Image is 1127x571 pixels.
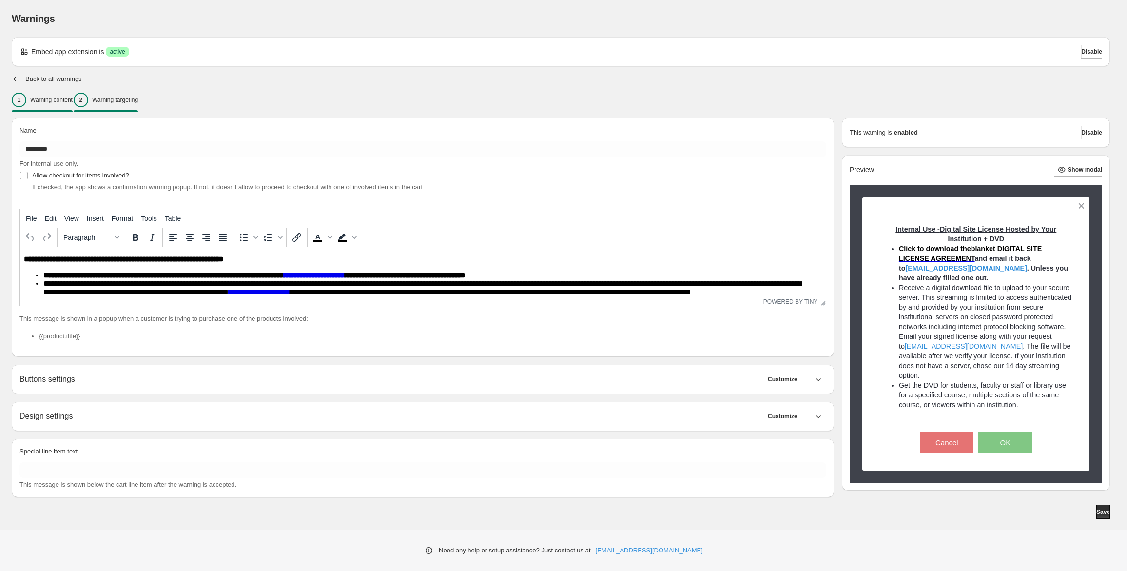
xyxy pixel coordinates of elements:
span: active [110,48,125,56]
button: Disable [1081,45,1102,59]
button: Bold [127,229,144,246]
div: 2 [74,93,88,107]
span: Disable [1081,129,1102,137]
button: Cancel [920,432,973,453]
a: Click to download the [899,245,971,253]
span: For internal use only. [19,160,78,167]
button: Customize [768,373,826,386]
li: Get the DVD for students, faculty or staff or library use for a specified course, multiple sectio... [899,380,1073,410]
button: Justify [214,229,231,246]
a: [EMAIL_ADDRESS][DOMAIN_NAME] [905,264,1027,272]
button: Align center [181,229,198,246]
span: If checked, the app shows a confirmation warning popup. If not, it doesn't allow to proceed to ch... [32,183,423,191]
div: Text color [310,229,334,246]
button: Italic [144,229,160,246]
span: Special line item text [19,448,78,455]
button: Show modal [1054,163,1102,177]
button: Customize [768,410,826,423]
span: File [26,215,37,222]
p: Warning targeting [92,96,138,104]
strong: enabled [894,128,918,138]
button: Align left [165,229,181,246]
button: OK [978,432,1032,453]
h2: Buttons settings [19,374,75,384]
button: Formats [59,229,123,246]
button: 2Warning targeting [74,90,138,110]
span: Save [1096,508,1110,516]
li: Receive a digital download file to upload to your secure server. This streaming is limited to acc... [899,283,1073,380]
div: Background color [334,229,358,246]
span: View [64,215,79,222]
body: Rich Text Area. Press ALT-0 for help. [4,8,802,59]
button: Redo [39,229,55,246]
span: Format [112,215,133,222]
h2: Back to all warnings [25,75,82,83]
strong: Internal Use - [895,225,940,233]
span: Tools [141,215,157,222]
span: Customize [768,375,797,383]
p: This message is shown in a popup when a customer is trying to purchase one of the products involved: [19,314,826,324]
a: [EMAIL_ADDRESS][DOMAIN_NAME] [596,546,703,555]
span: Show modal [1068,166,1102,174]
div: Resize [817,297,826,306]
span: Disable [1081,48,1102,56]
span: Insert [87,215,104,222]
li: {{product.title}} [39,332,826,341]
span: Customize [768,413,797,420]
span: Name [19,127,37,134]
span: This message is shown below the cart line item after the warning is accepted. [19,481,236,488]
a: [EMAIL_ADDRESS][DOMAIN_NAME] [905,342,1023,350]
div: Numbered list [260,229,284,246]
p: Embed app extension is [31,47,104,57]
button: Align right [198,229,214,246]
span: Paragraph [63,234,111,241]
span: Edit [45,215,57,222]
button: Disable [1081,126,1102,139]
iframe: Rich Text Area [20,247,826,297]
button: 1Warning content [12,90,73,110]
div: 1 [12,93,26,107]
u: Digital Site License Hosted by Your Institution + DVD [940,225,1056,243]
button: Save [1096,505,1110,519]
span: Allow checkout for items involved? [32,172,129,179]
strong: and email it back to [899,255,1031,272]
p: Warning content [30,96,73,104]
span: Table [165,215,181,222]
button: Insert/edit link [289,229,305,246]
h2: Preview [850,166,874,174]
button: Undo [22,229,39,246]
a: Powered by Tiny [763,298,818,305]
p: This warning is [850,128,892,138]
h2: Design settings [19,412,73,421]
span: Warnings [12,13,55,24]
div: Bullet list [235,229,260,246]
